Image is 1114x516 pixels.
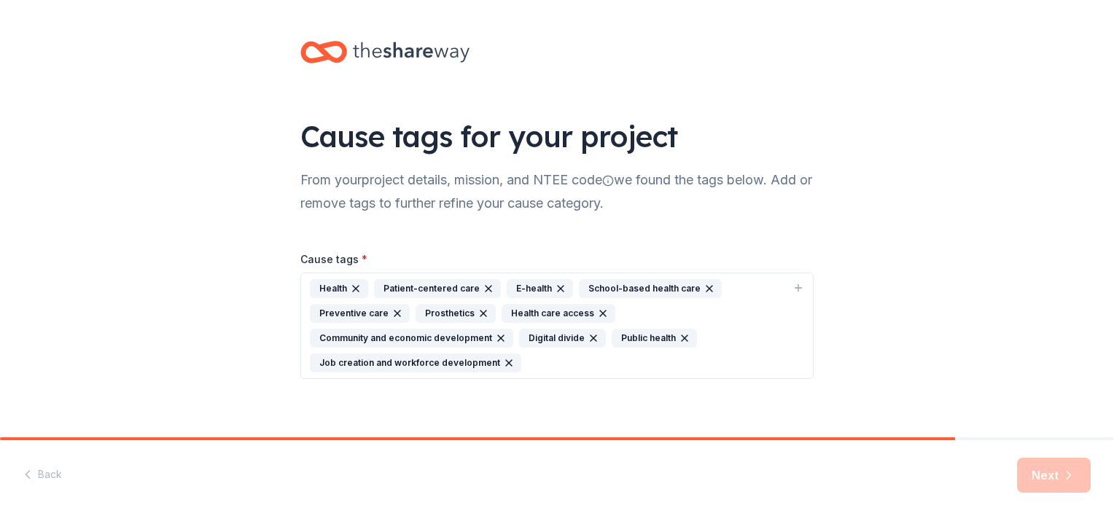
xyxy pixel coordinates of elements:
[310,353,521,372] div: Job creation and workforce development
[310,304,410,323] div: Preventive care
[300,252,367,267] label: Cause tags
[416,304,496,323] div: Prosthetics
[612,329,697,348] div: Public health
[300,273,814,379] button: HealthPatient-centered careE-healthSchool-based health carePreventive careProstheticsHealth care ...
[519,329,606,348] div: Digital divide
[300,168,814,215] div: From your project details, mission, and NTEE code we found the tags below. Add or remove tags to ...
[300,116,814,157] div: Cause tags for your project
[310,279,368,298] div: Health
[374,279,501,298] div: Patient-centered care
[502,304,615,323] div: Health care access
[310,329,513,348] div: Community and economic development
[579,279,722,298] div: School-based health care
[507,279,573,298] div: E-health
